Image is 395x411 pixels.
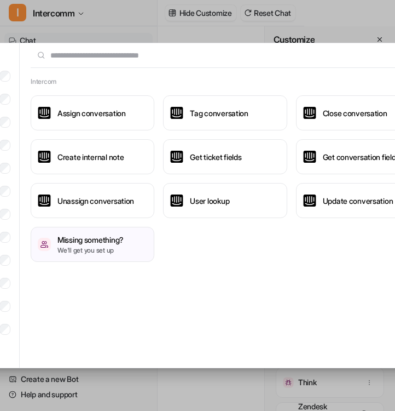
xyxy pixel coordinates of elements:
[190,195,229,207] h3: User lookup
[303,195,316,207] img: Update conversation
[163,139,287,174] button: Get ticket fieldsGet ticket fields
[57,195,134,207] h3: Unassign conversation
[38,195,51,207] img: Unassign conversation
[303,107,316,119] img: Close conversation
[31,227,154,262] button: /missing-somethingMissing something?We'll get you set up
[190,107,248,119] h3: Tag conversation
[163,183,287,218] button: User lookupUser lookup
[57,107,126,119] h3: Assign conversation
[163,95,287,130] button: Tag conversationTag conversation
[170,151,183,163] img: Get ticket fields
[323,195,393,207] h3: Update conversation
[303,151,316,163] img: Get conversation fields
[57,246,124,255] p: We'll get you set up
[190,151,241,163] h3: Get ticket fields
[31,183,154,218] button: Unassign conversationUnassign conversation
[323,107,387,119] h3: Close conversation
[38,238,51,251] img: /missing-something
[170,195,183,207] img: User lookup
[31,95,154,130] button: Assign conversationAssign conversation
[57,234,124,246] h3: Missing something?
[57,151,124,163] h3: Create internal note
[38,151,51,163] img: Create internal note
[31,139,154,174] button: Create internal noteCreate internal note
[170,107,183,119] img: Tag conversation
[31,77,56,87] h2: Intercom
[38,107,51,119] img: Assign conversation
